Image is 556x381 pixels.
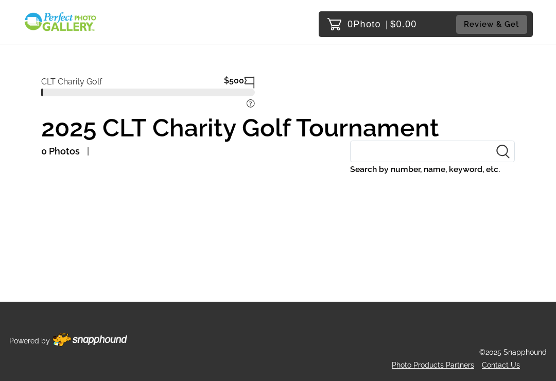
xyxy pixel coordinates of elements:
[392,361,474,369] a: Photo Products Partners
[9,335,50,348] p: Powered by
[353,16,381,32] span: Photo
[386,19,389,29] span: |
[224,76,244,89] p: $500
[350,162,515,177] label: Search by number, name, keyword, etc.
[347,16,417,32] p: 0 $0.00
[41,143,80,160] p: 0 Photos
[23,11,97,32] img: Snapphound Logo
[41,72,102,86] p: CLT Charity Golf
[482,361,520,369] a: Contact Us
[249,100,252,107] tspan: ?
[479,346,547,359] p: ©2025 Snapphound
[41,115,515,141] h1: 2025 CLT Charity Golf Tournament
[456,15,530,34] a: Review & Get
[456,15,527,34] button: Review & Get
[53,333,127,347] img: Footer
